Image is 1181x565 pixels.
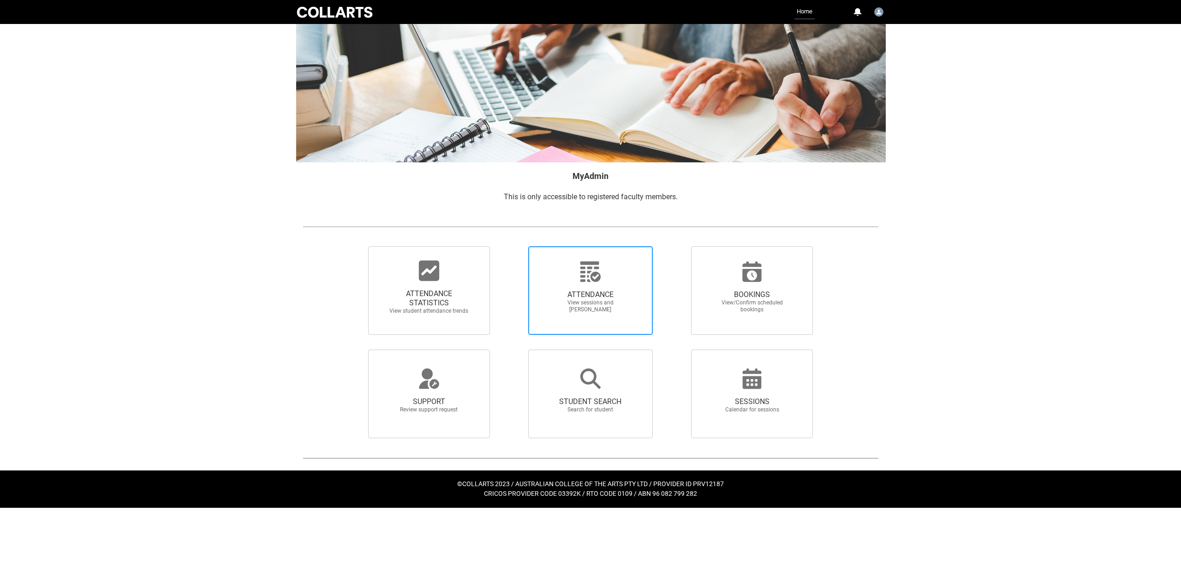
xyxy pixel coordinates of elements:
span: BOOKINGS [711,290,793,299]
span: Calendar for sessions [711,406,793,413]
img: REDU_GREY_LINE [303,222,878,232]
h2: MyAdmin [303,170,878,182]
span: View sessions and [PERSON_NAME] [550,299,631,313]
span: SESSIONS [711,397,793,406]
span: View/Confirm scheduled bookings [711,299,793,313]
span: SUPPORT [388,397,470,406]
button: User Profile User16708864153372666841 [872,4,886,18]
span: Search for student [550,406,631,413]
span: STUDENT SEARCH [550,397,631,406]
a: Home [794,5,815,19]
span: ATTENDANCE STATISTICS [388,289,470,308]
img: User16708864153372666841 [874,7,883,17]
span: This is only accessible to registered faculty members. [504,192,678,201]
span: ATTENDANCE [550,290,631,299]
span: Review support request [388,406,470,413]
img: REDU_GREY_LINE [303,453,878,463]
span: View student attendance trends [388,308,470,315]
